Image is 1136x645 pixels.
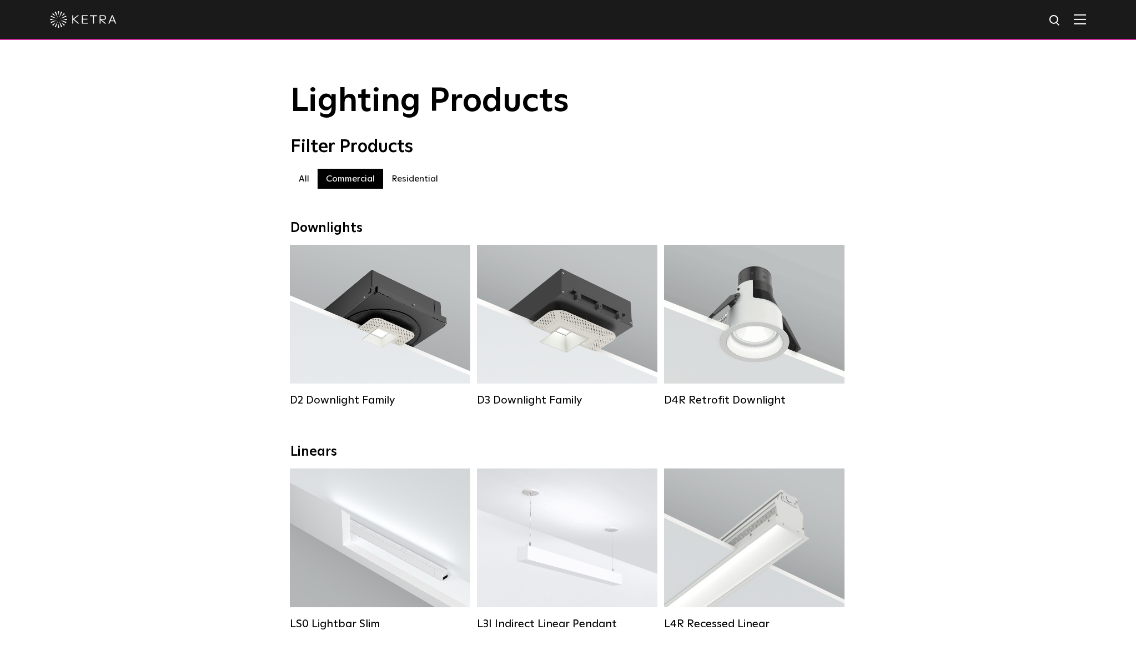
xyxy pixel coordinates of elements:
a: LS0 Lightbar Slim Lumen Output:200 / 350Colors:White / BlackControl:X96 Controller [290,468,470,631]
a: D2 Downlight Family Lumen Output:1200Colors:White / Black / Gloss Black / Silver / Bronze / Silve... [290,245,470,407]
a: L4R Recessed Linear Lumen Output:400 / 600 / 800 / 1000Colors:White / BlackControl:Lutron Clear C... [664,468,845,631]
div: Linears [290,444,846,460]
img: Hamburger%20Nav.svg [1074,14,1086,24]
a: D4R Retrofit Downlight Lumen Output:800Colors:White / BlackBeam Angles:15° / 25° / 40° / 60°Watta... [664,245,845,407]
div: D3 Downlight Family [477,394,657,407]
div: Filter Products [290,137,846,158]
div: L3I Indirect Linear Pendant [477,617,657,631]
span: Lighting Products [290,85,569,118]
div: Downlights [290,220,846,236]
label: Residential [383,169,446,189]
div: D2 Downlight Family [290,394,470,407]
a: D3 Downlight Family Lumen Output:700 / 900 / 1100Colors:White / Black / Silver / Bronze / Paintab... [477,245,657,407]
div: L4R Recessed Linear [664,617,845,631]
a: L3I Indirect Linear Pendant Lumen Output:400 / 600 / 800 / 1000Housing Colors:White / BlackContro... [477,468,657,631]
img: search icon [1048,14,1062,28]
div: D4R Retrofit Downlight [664,394,845,407]
div: LS0 Lightbar Slim [290,617,470,631]
label: Commercial [318,169,383,189]
img: ketra-logo-2019-white [50,11,117,28]
label: All [290,169,318,189]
